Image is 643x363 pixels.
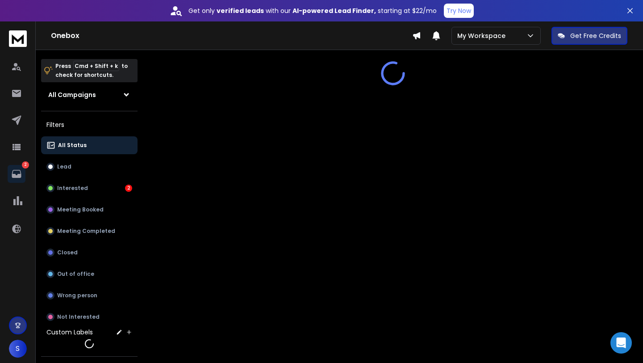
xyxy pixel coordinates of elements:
[73,61,119,71] span: Cmd + Shift + k
[41,118,138,131] h3: Filters
[41,222,138,240] button: Meeting Completed
[41,287,138,304] button: Wrong person
[570,31,621,40] p: Get Free Credits
[57,185,88,192] p: Interested
[610,332,632,354] div: Open Intercom Messenger
[55,62,128,80] p: Press to check for shortcuts.
[41,201,138,219] button: Meeting Booked
[41,265,138,283] button: Out of office
[457,31,509,40] p: My Workspace
[57,270,94,278] p: Out of office
[217,6,264,15] strong: verified leads
[48,90,96,99] h1: All Campaigns
[57,313,100,321] p: Not Interested
[447,6,471,15] p: Try Now
[41,179,138,197] button: Interested2
[51,30,412,41] h1: Onebox
[551,27,627,45] button: Get Free Credits
[9,340,27,358] button: S
[188,6,437,15] p: Get only with our starting at $22/mo
[41,244,138,262] button: Closed
[57,228,115,235] p: Meeting Completed
[292,6,376,15] strong: AI-powered Lead Finder,
[57,206,104,213] p: Meeting Booked
[444,4,474,18] button: Try Now
[22,161,29,169] p: 2
[41,158,138,176] button: Lead
[125,185,132,192] div: 2
[57,163,71,170] p: Lead
[41,136,138,154] button: All Status
[57,249,78,256] p: Closed
[9,30,27,47] img: logo
[58,142,87,149] p: All Status
[41,308,138,326] button: Not Interested
[8,165,25,183] a: 2
[57,292,97,299] p: Wrong person
[46,328,93,337] h3: Custom Labels
[41,86,138,104] button: All Campaigns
